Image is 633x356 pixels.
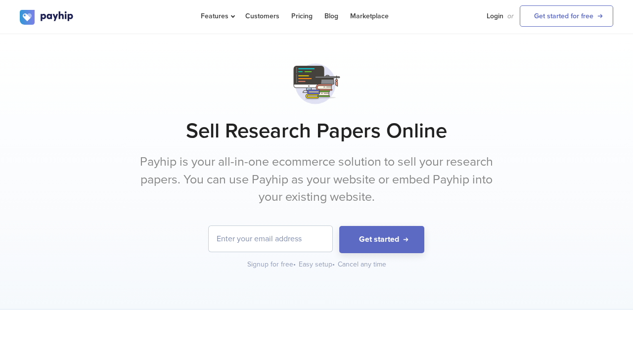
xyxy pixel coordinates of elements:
[131,153,502,206] p: Payhip is your all-in-one ecommerce solution to sell your research papers. You can use Payhip as ...
[338,260,386,269] div: Cancel any time
[201,12,233,20] span: Features
[293,260,296,268] span: •
[339,226,424,253] button: Get started
[209,226,332,252] input: Enter your email address
[299,260,336,269] div: Easy setup
[520,5,613,27] a: Get started for free
[332,260,335,268] span: •
[20,119,613,143] h1: Sell Research Papers Online
[20,10,74,25] img: logo.svg
[292,59,342,109] img: svg+xml;utf8,%3Csvg%20xmlns%3D%22http%3A%2F%2Fwww.w3.org%2F2000%2Fsvg%22%20viewBox%3D%220%200%201...
[247,260,297,269] div: Signup for free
